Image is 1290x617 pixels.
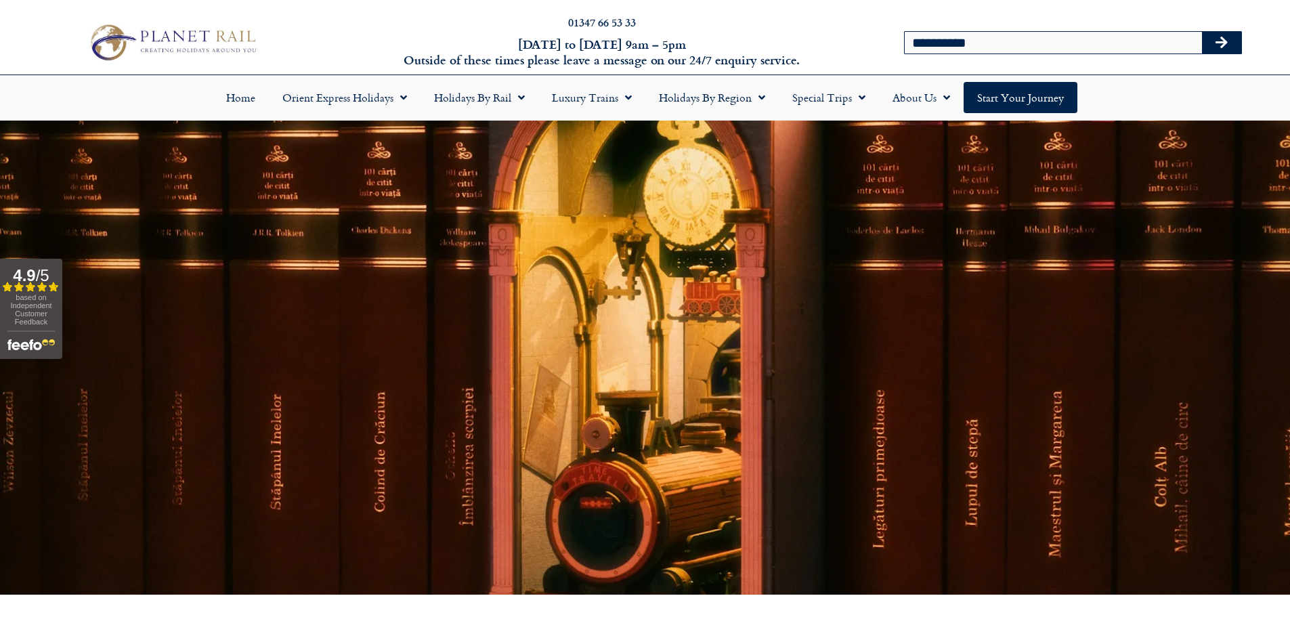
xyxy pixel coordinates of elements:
[347,37,857,68] h6: [DATE] to [DATE] 9am – 5pm Outside of these times please leave a message on our 24/7 enquiry serv...
[645,82,779,113] a: Holidays by Region
[421,82,538,113] a: Holidays by Rail
[779,82,879,113] a: Special Trips
[269,82,421,113] a: Orient Express Holidays
[7,82,1283,113] nav: Menu
[213,82,269,113] a: Home
[879,82,964,113] a: About Us
[83,20,261,64] img: Planet Rail Train Holidays Logo
[568,14,636,30] a: 01347 66 53 33
[538,82,645,113] a: Luxury Trains
[964,82,1077,113] a: Start your Journey
[1202,32,1241,54] button: Search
